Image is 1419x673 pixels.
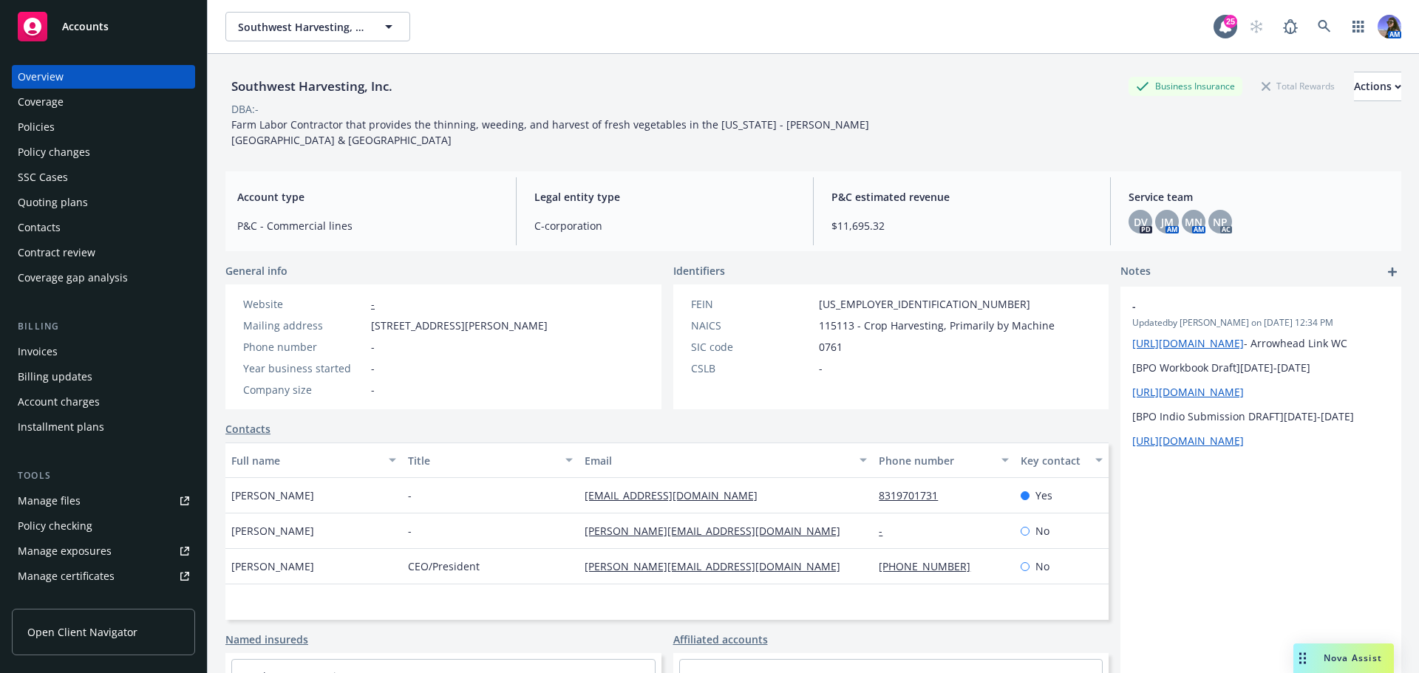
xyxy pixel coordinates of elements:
a: Manage files [12,489,195,513]
div: SIC code [691,339,813,355]
div: Manage claims [18,590,92,613]
span: DV [1134,214,1148,230]
a: add [1384,263,1401,281]
span: [PERSON_NAME] [231,488,314,503]
a: Billing updates [12,365,195,389]
span: No [1035,523,1049,539]
div: Title [408,453,557,468]
span: Account type [237,189,498,205]
button: Southwest Harvesting, Inc. [225,12,410,41]
a: [EMAIL_ADDRESS][DOMAIN_NAME] [585,488,769,502]
button: Full name [225,443,402,478]
div: 25 [1224,15,1237,28]
span: [US_EMPLOYER_IDENTIFICATION_NUMBER] [819,296,1030,312]
a: [PERSON_NAME][EMAIL_ADDRESS][DOMAIN_NAME] [585,524,852,538]
div: Manage exposures [18,539,112,563]
a: Manage certificates [12,564,195,588]
span: C-corporation [534,218,795,233]
span: Southwest Harvesting, Inc. [238,19,366,35]
a: [URL][DOMAIN_NAME] [1132,434,1244,448]
p: [BPO Workbook Draft][DATE]-[DATE] [1132,360,1389,375]
button: Title [402,443,579,478]
span: 0761 [819,339,843,355]
a: Affiliated accounts [673,632,768,647]
a: Coverage [12,90,195,114]
div: Phone number [879,453,992,468]
div: Policy checking [18,514,92,538]
a: Start snowing [1242,12,1271,41]
button: Phone number [873,443,1014,478]
a: [PERSON_NAME][EMAIL_ADDRESS][DOMAIN_NAME] [585,559,852,573]
span: [STREET_ADDRESS][PERSON_NAME] [371,318,548,333]
span: - [408,523,412,539]
div: Billing [12,319,195,334]
a: Contacts [225,421,270,437]
span: - [819,361,823,376]
div: DBA: - [231,101,259,117]
div: Coverage gap analysis [18,266,128,290]
a: Policies [12,115,195,139]
span: No [1035,558,1049,574]
div: -Updatedby [PERSON_NAME] on [DATE] 12:34 PM[URL][DOMAIN_NAME]- Arrowhead Link WC[BPO Workbook Dra... [1120,287,1401,460]
div: Manage files [18,489,81,513]
span: Legal entity type [534,189,795,205]
div: Mailing address [243,318,365,333]
button: Actions [1354,72,1401,101]
div: Phone number [243,339,365,355]
a: - [879,524,894,538]
span: 115113 - Crop Harvesting, Primarily by Machine [819,318,1055,333]
span: Nova Assist [1324,652,1382,664]
a: Accounts [12,6,195,47]
a: SSC Cases [12,165,195,189]
div: Year business started [243,361,365,376]
span: Updated by [PERSON_NAME] on [DATE] 12:34 PM [1132,316,1389,329]
div: Account charges [18,390,100,414]
span: Accounts [62,21,109,33]
div: Contacts [18,216,61,239]
span: - [1132,298,1351,314]
span: Notes [1120,263,1151,281]
span: - [371,339,375,355]
a: Contacts [12,216,195,239]
div: Contract review [18,241,95,264]
div: Billing updates [18,365,92,389]
a: Search [1310,12,1339,41]
div: Full name [231,453,380,468]
div: Southwest Harvesting, Inc. [225,77,398,96]
span: Service team [1129,189,1389,205]
div: Email [585,453,851,468]
div: Policies [18,115,55,139]
a: Named insureds [225,632,308,647]
span: - [408,488,412,503]
span: Identifiers [673,263,725,279]
a: Policy checking [12,514,195,538]
div: Business Insurance [1129,77,1242,95]
p: - Arrowhead Link WC [1132,335,1389,351]
a: [URL][DOMAIN_NAME] [1132,336,1244,350]
p: [BPO Indio Submission DRAFT][DATE]-[DATE] [1132,409,1389,424]
div: Installment plans [18,415,104,439]
div: Manage certificates [18,564,115,588]
div: FEIN [691,296,813,312]
a: Invoices [12,340,195,363]
a: Coverage gap analysis [12,266,195,290]
a: Installment plans [12,415,195,439]
div: Total Rewards [1254,77,1342,95]
a: Quoting plans [12,191,195,214]
div: Quoting plans [18,191,88,214]
div: SSC Cases [18,165,68,189]
span: NP [1213,214,1228,230]
span: [PERSON_NAME] [231,558,314,574]
a: - [371,297,375,311]
a: [URL][DOMAIN_NAME] [1132,385,1244,399]
a: Overview [12,65,195,89]
div: Website [243,296,365,312]
span: CEO/President [408,558,480,574]
a: Manage exposures [12,539,195,563]
a: 8319701731 [879,488,950,502]
a: Policy changes [12,140,195,164]
span: - [371,361,375,376]
div: Invoices [18,340,58,363]
span: [PERSON_NAME] [231,523,314,539]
